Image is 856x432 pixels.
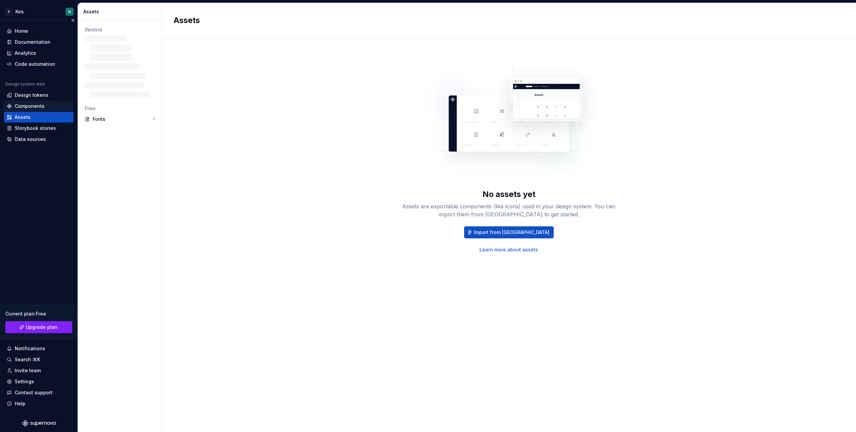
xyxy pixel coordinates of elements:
[15,28,28,34] div: Home
[464,226,554,238] button: Import from [GEOGRAPHIC_DATA]
[15,378,34,385] div: Settings
[474,229,549,236] span: Import from [GEOGRAPHIC_DATA]
[4,26,74,36] a: Home
[5,321,72,333] button: Upgrade plan
[15,39,50,45] div: Documentation
[153,117,154,122] div: 1
[15,61,55,67] div: Code automation
[15,356,40,363] div: Search ⌘K
[4,343,74,354] button: Notifications
[85,26,154,33] div: Vectors
[4,387,74,398] button: Contact support
[15,367,41,374] div: Invite team
[15,103,44,110] div: Components
[93,116,153,123] div: Fonts
[4,59,74,69] a: Code automation
[4,37,74,47] a: Documentation
[4,101,74,112] a: Components
[4,354,74,365] button: Search ⌘K
[22,420,56,427] svg: Supernova Logo
[26,324,58,331] span: Upgrade plan
[1,4,76,19] button: VKosN
[402,202,616,218] div: Assets are exportable components (like icons) used in your design system. You can import them fro...
[5,310,72,317] div: Current plan : Free
[82,114,157,125] a: Fonts1
[83,8,158,15] div: Assets
[15,136,46,143] div: Data sources
[4,365,74,376] a: Invite team
[5,81,45,87] div: Design system data
[15,114,30,121] div: Assets
[4,123,74,134] a: Storybook stories
[4,134,74,145] a: Data sources
[68,9,71,14] div: N
[15,125,56,132] div: Storybook stories
[4,112,74,123] a: Assets
[483,189,535,200] div: No assets yet
[4,90,74,100] a: Design tokens
[15,8,24,15] div: Kos
[479,246,538,253] a: Learn more about assets
[4,48,74,58] a: Analytics
[85,105,154,112] div: Files
[15,400,25,407] div: Help
[15,50,36,56] div: Analytics
[4,398,74,409] button: Help
[174,15,836,26] h2: Assets
[68,16,78,25] button: Collapse sidebar
[15,345,45,352] div: Notifications
[5,8,13,16] div: V
[15,92,48,98] div: Design tokens
[4,376,74,387] a: Settings
[15,389,52,396] div: Contact support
